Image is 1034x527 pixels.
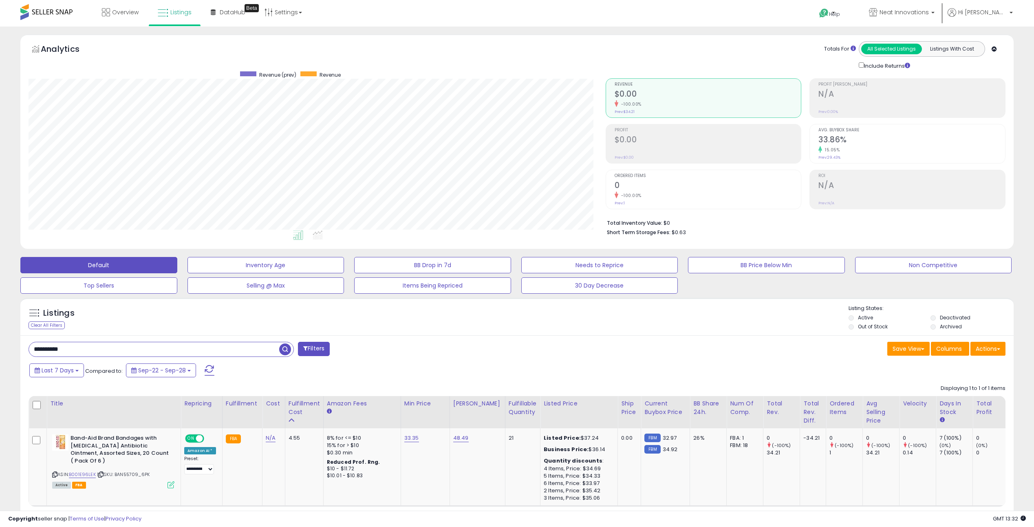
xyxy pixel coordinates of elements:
[8,515,38,523] strong: Copyright
[922,44,982,54] button: Listings With Cost
[615,201,625,206] small: Prev: 1
[544,472,611,480] div: 5 Items, Price: $34.33
[50,399,177,408] div: Title
[818,181,1005,192] h2: N/A
[818,128,1005,133] span: Avg. Buybox Share
[976,442,988,449] small: (0%)
[976,449,1009,456] div: 0
[730,399,760,416] div: Num of Comp.
[772,442,791,449] small: (-100%)
[903,434,936,442] div: 0
[97,471,150,478] span: | SKU: BAN55709_6PK
[615,82,801,87] span: Revenue
[327,449,395,456] div: $0.30 min
[544,494,611,502] div: 3 Items, Price: $35.06
[184,456,216,474] div: Preset:
[767,449,800,456] div: 34.21
[320,71,341,78] span: Revenue
[693,399,723,416] div: BB Share 24h.
[958,8,1007,16] span: Hi [PERSON_NAME]
[615,181,801,192] h2: 0
[803,434,820,442] div: -34.21
[544,434,611,442] div: $37.24
[866,449,899,456] div: 34.21
[259,71,296,78] span: Revenue (prev)
[939,416,944,424] small: Days In Stock.
[939,449,972,456] div: 7 (100%)
[327,472,395,479] div: $10.01 - $10.83
[509,399,537,416] div: Fulfillable Quantity
[803,399,822,425] div: Total Rev. Diff.
[767,399,796,416] div: Total Rev.
[940,314,970,321] label: Deactivated
[866,399,896,425] div: Avg Selling Price
[855,257,1012,273] button: Non Competitive
[203,435,216,442] span: OFF
[849,305,1014,312] p: Listing States:
[618,101,642,107] small: -100.00%
[41,43,95,57] h5: Analytics
[829,449,862,456] div: 1
[818,135,1005,146] h2: 33.86%
[220,8,245,16] span: DataHub
[829,399,859,416] div: Ordered Items
[327,465,395,472] div: $10 - $11.72
[615,128,801,133] span: Profit
[607,217,999,227] li: $0
[993,515,1026,523] span: 2025-10-6 13:32 GMT
[903,449,936,456] div: 0.14
[607,219,662,226] b: Total Inventory Value:
[404,399,446,408] div: Min Price
[931,342,969,356] button: Columns
[126,363,196,377] button: Sep-22 - Sep-28
[544,445,589,453] b: Business Price:
[829,11,840,18] span: Help
[184,447,216,454] div: Amazon AI *
[29,363,84,377] button: Last 7 Days
[829,434,862,442] div: 0
[621,434,635,442] div: 0.00
[822,147,840,153] small: 15.05%
[70,515,104,523] a: Terms of Use
[42,366,74,374] span: Last 7 Days
[941,385,1005,392] div: Displaying 1 to 1 of 1 items
[644,399,686,416] div: Current Buybox Price
[693,434,720,442] div: 26%
[85,367,123,375] span: Compared to:
[521,277,678,294] button: 30 Day Decrease
[52,482,71,489] span: All listings currently available for purchase on Amazon
[544,487,611,494] div: 2 Items, Price: $35.42
[544,465,611,472] div: 4 Items, Price: $34.69
[621,399,637,416] div: Ship Price
[327,442,395,449] div: 15% for > $10
[8,515,141,523] div: seller snap | |
[187,257,344,273] button: Inventory Age
[858,314,873,321] label: Active
[327,408,332,415] small: Amazon Fees.
[20,257,177,273] button: Default
[170,8,192,16] span: Listings
[354,257,511,273] button: BB Drop in 7d
[289,399,320,416] div: Fulfillment Cost
[767,434,800,442] div: 0
[818,174,1005,178] span: ROI
[936,345,962,353] span: Columns
[226,434,241,443] small: FBA
[138,366,186,374] span: Sep-22 - Sep-28
[672,228,686,236] span: $0.63
[404,434,419,442] a: 33.35
[976,434,1009,442] div: 0
[903,399,933,408] div: Velocity
[615,109,635,114] small: Prev: $34.21
[112,8,139,16] span: Overview
[43,308,75,319] h5: Listings
[187,277,344,294] button: Selling @ Max
[835,442,853,449] small: (-100%)
[688,257,845,273] button: BB Price Below Min
[69,471,96,478] a: B001E96LEK
[184,399,219,408] div: Repricing
[880,8,929,16] span: Neat Innovations
[615,155,634,160] small: Prev: $0.00
[327,458,380,465] b: Reduced Prof. Rng.
[266,399,282,408] div: Cost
